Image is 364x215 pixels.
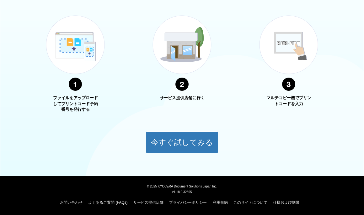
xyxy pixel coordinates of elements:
a: 仕様および制限 [273,200,299,205]
p: サービス提供店舗に行く [158,95,206,101]
button: 今すぐ試してみる [146,131,218,153]
a: プライバシーポリシー [169,200,207,205]
a: このサイトについて [233,200,267,205]
a: お問い合わせ [60,200,83,205]
p: ファイルをアップロードしてプリントコード予約番号を発行する [52,95,99,113]
a: よくあるご質問 (FAQs) [88,200,127,205]
a: サービス提供店舗 [133,200,163,205]
span: v1.18.0.32895 [172,190,192,194]
p: マルチコピー機でプリントコードを入力 [265,95,312,107]
span: © 2025 KYOCERA Document Solutions Japan Inc. [147,184,217,188]
a: 利用規約 [213,200,228,205]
